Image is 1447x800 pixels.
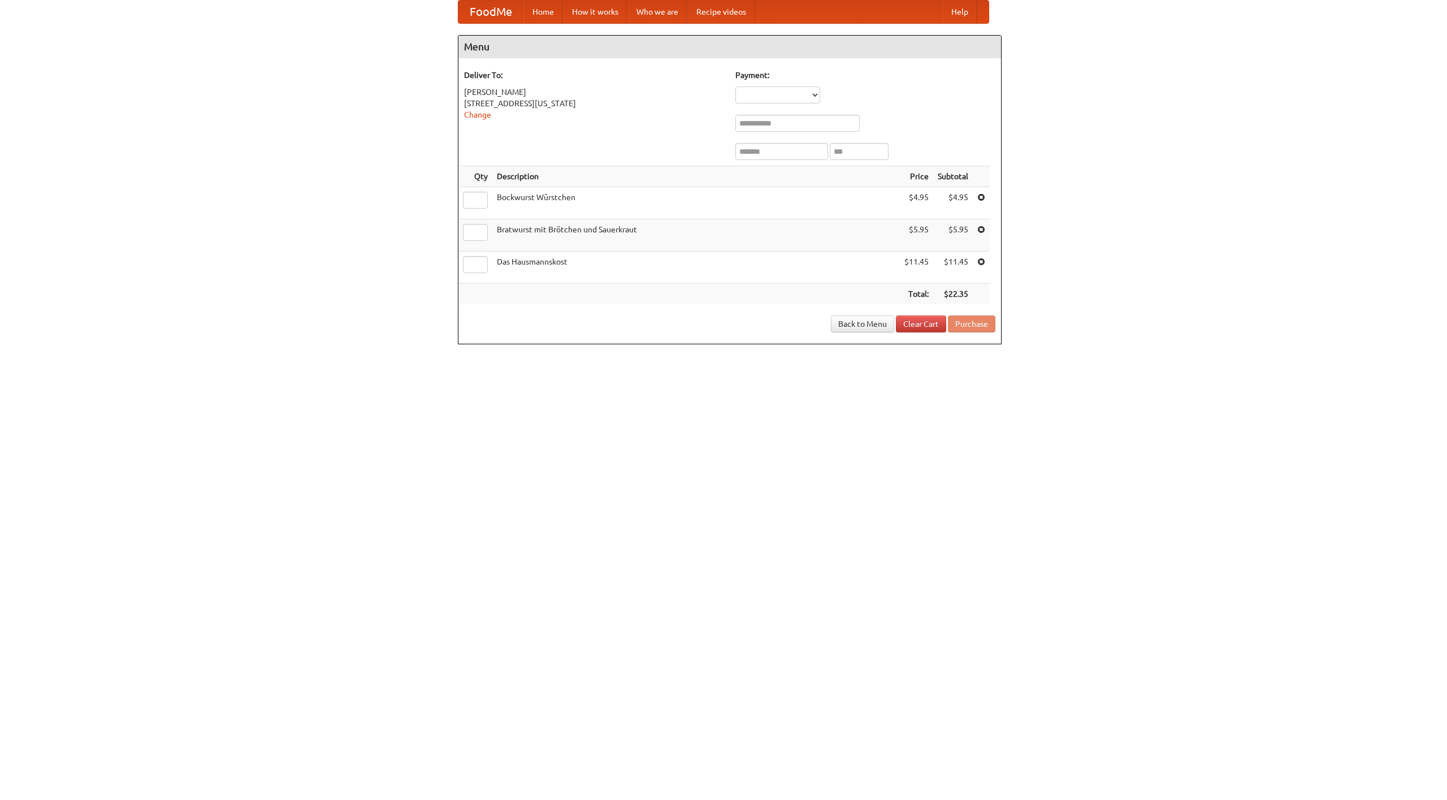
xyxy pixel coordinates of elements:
[948,315,995,332] button: Purchase
[492,187,900,219] td: Bockwurst Würstchen
[627,1,687,23] a: Who we are
[458,1,523,23] a: FoodMe
[896,315,946,332] a: Clear Cart
[933,252,973,284] td: $11.45
[933,166,973,187] th: Subtotal
[464,70,724,81] h5: Deliver To:
[900,284,933,305] th: Total:
[933,219,973,252] td: $5.95
[900,219,933,252] td: $5.95
[942,1,977,23] a: Help
[900,187,933,219] td: $4.95
[492,166,900,187] th: Description
[492,219,900,252] td: Bratwurst mit Brötchen und Sauerkraut
[464,110,491,119] a: Change
[687,1,755,23] a: Recipe videos
[464,87,724,98] div: [PERSON_NAME]
[523,1,563,23] a: Home
[458,36,1001,58] h4: Menu
[933,284,973,305] th: $22.35
[735,70,995,81] h5: Payment:
[900,166,933,187] th: Price
[900,252,933,284] td: $11.45
[831,315,894,332] a: Back to Menu
[563,1,627,23] a: How it works
[492,252,900,284] td: Das Hausmannskost
[458,166,492,187] th: Qty
[464,98,724,109] div: [STREET_ADDRESS][US_STATE]
[933,187,973,219] td: $4.95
